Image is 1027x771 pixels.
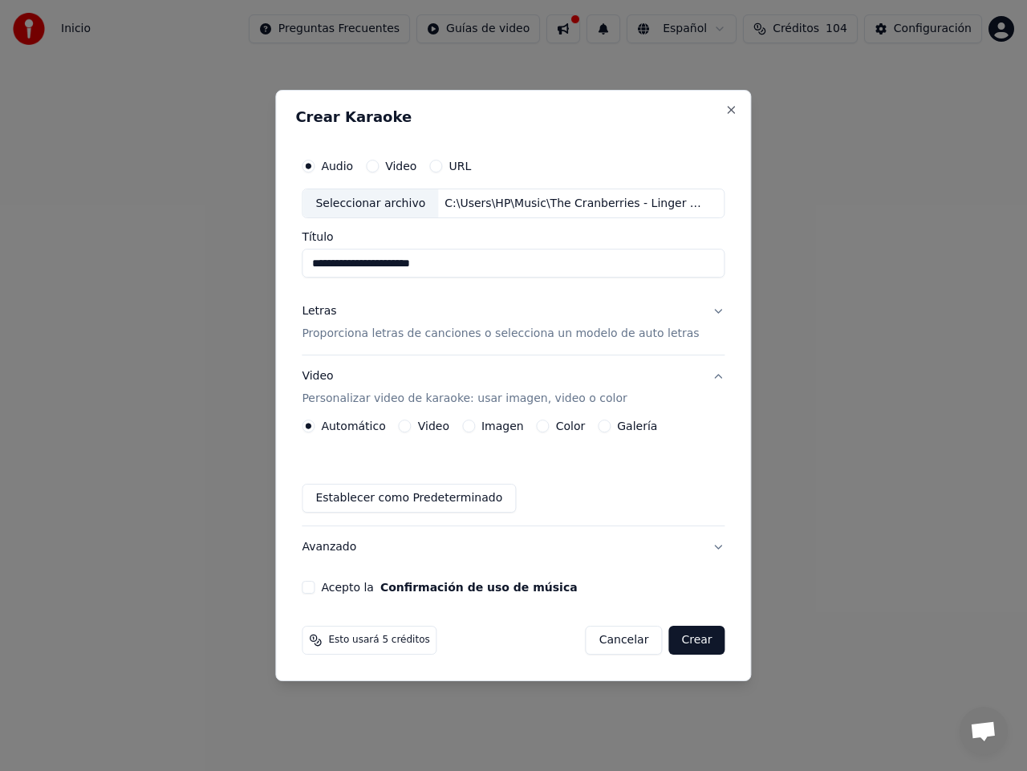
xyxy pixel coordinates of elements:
[302,391,627,407] p: Personalizar video de karaoke: usar imagen, video o color
[438,196,711,212] div: C:\Users\HP\Music\The Cranberries - Linger (Official Music Video).mp3
[385,160,416,172] label: Video
[556,420,586,432] label: Color
[418,420,449,432] label: Video
[302,484,516,513] button: Establecer como Predeterminado
[302,232,725,243] label: Título
[321,420,385,432] label: Automático
[302,291,725,355] button: LetrasProporciona letras de canciones o selecciona un modelo de auto letras
[302,420,725,525] div: VideoPersonalizar video de karaoke: usar imagen, video o color
[302,327,699,343] p: Proporciona letras de canciones o selecciona un modelo de auto letras
[449,160,471,172] label: URL
[481,420,524,432] label: Imagen
[302,356,725,420] button: VideoPersonalizar video de karaoke: usar imagen, video o color
[668,626,725,655] button: Crear
[321,582,577,593] label: Acepto la
[302,369,627,408] div: Video
[617,420,657,432] label: Galería
[321,160,353,172] label: Audio
[328,634,429,647] span: Esto usará 5 créditos
[380,582,578,593] button: Acepto la
[586,626,663,655] button: Cancelar
[302,304,336,320] div: Letras
[302,189,438,218] div: Seleccionar archivo
[302,526,725,568] button: Avanzado
[295,110,731,124] h2: Crear Karaoke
